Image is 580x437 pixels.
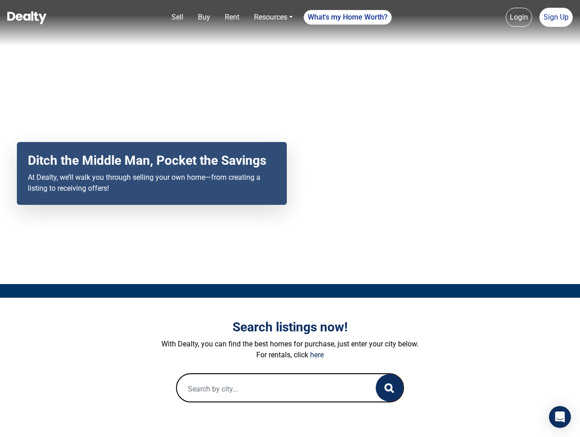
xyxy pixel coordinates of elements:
[250,8,296,26] a: Resources
[506,8,532,27] a: Login
[310,351,324,359] a: here
[28,172,276,194] p: At Dealty, we’ll walk you through selling your own home—from creating a listing to receiving offers!
[37,320,543,335] h3: Search listings now!
[194,8,214,26] a: Buy
[539,8,573,27] a: Sign Up
[168,8,187,26] a: Sell
[221,8,243,26] a: Rent
[37,350,543,361] p: For rentals, click
[304,10,392,25] a: What's my Home Worth?
[37,339,543,350] p: With Dealty, you can find the best homes for purchase, just enter your city below.
[7,11,47,24] img: Dealty - Buy, Sell & Rent Homes
[177,374,357,403] input: Search by city...
[549,406,571,428] div: Open Intercom Messenger
[28,153,276,168] h2: Ditch the Middle Man, Pocket the Savings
